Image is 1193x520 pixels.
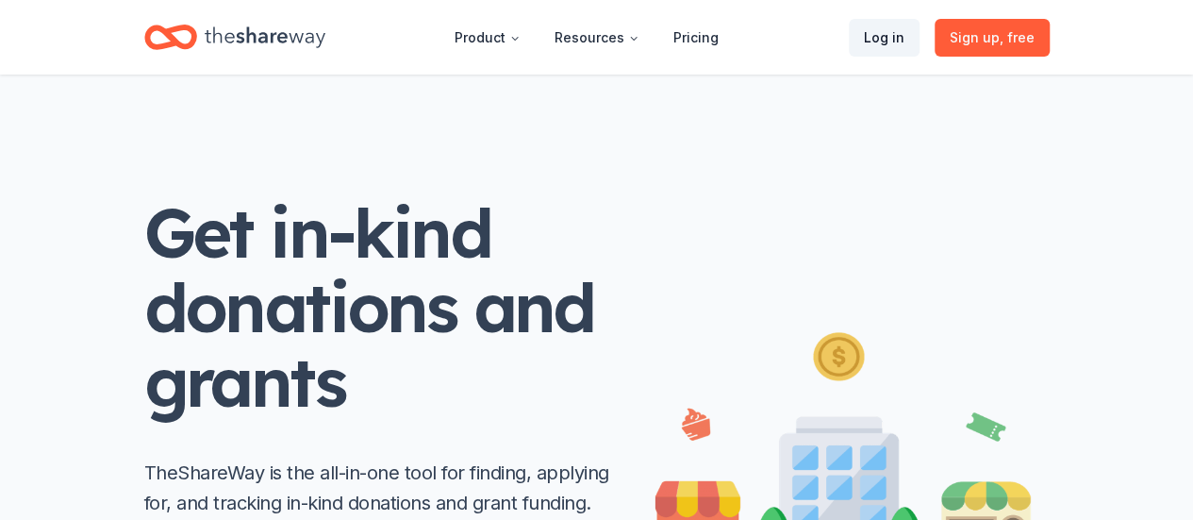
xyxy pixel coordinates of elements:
[144,15,325,59] a: Home
[539,19,654,57] button: Resources
[439,19,536,57] button: Product
[950,26,1035,49] span: Sign up
[144,458,616,518] p: TheShareWay is the all-in-one tool for finding, applying for, and tracking in-kind donations and ...
[1000,29,1035,45] span: , free
[144,195,616,420] h1: Get in-kind donations and grants
[849,19,920,57] a: Log in
[935,19,1050,57] a: Sign up, free
[439,15,734,59] nav: Main
[658,19,734,57] a: Pricing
